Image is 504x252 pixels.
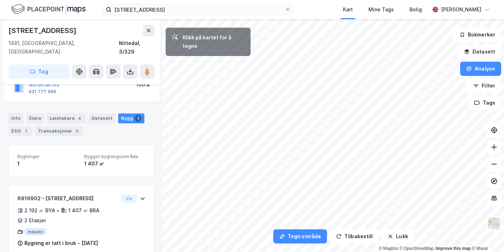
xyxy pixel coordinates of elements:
div: Nittedal, 3/329 [119,39,154,56]
div: Transaksjoner [35,126,84,136]
div: 5 [74,128,81,135]
iframe: Chat Widget [469,218,504,252]
div: Bolig [409,5,422,14]
img: logo.f888ab2527a4732fd821a326f86c7f29.svg [11,3,86,16]
input: Søk på adresse, matrikkel, gårdeiere, leietakere eller personer [111,4,285,15]
div: 100% [136,80,150,89]
div: [STREET_ADDRESS] [8,25,78,36]
span: Bygget bygningsområde [84,153,145,159]
div: Klikk på kartet for å tegne [183,33,245,50]
img: Z [487,217,501,230]
div: Eiere [26,113,44,123]
a: Improve this map [436,246,471,251]
div: Kontrollprogram for chat [469,218,504,252]
span: Bygninger [17,153,79,159]
div: 1 [22,128,29,135]
button: Lukk [382,229,414,243]
div: 4 [76,115,83,122]
div: 2 192 ㎡ BYA [24,206,55,215]
div: 1 [17,159,79,168]
div: [PERSON_NAME] [441,5,481,14]
div: Datasett [89,113,115,123]
div: 931 777 696 [29,89,56,95]
button: Tilbakestill [330,229,379,243]
div: • [57,208,59,213]
button: Tags [468,96,501,110]
div: Mine Tags [368,5,394,14]
button: Filter [467,79,501,93]
div: ESG [8,126,32,136]
button: Tegn område [273,229,327,243]
div: Info [8,113,23,123]
button: Vis [121,194,137,203]
div: 1 [134,115,142,122]
div: Bygg [118,113,144,123]
div: 2 Etasjer [24,216,46,225]
button: Datasett [458,45,501,59]
div: 6916902 - [STREET_ADDRESS] [17,194,118,203]
div: Kart [343,5,353,14]
div: Bygning er tatt i bruk - [DATE] [24,239,98,247]
div: 1 407 ㎡ BRA [68,206,99,215]
a: OpenStreetMap [400,246,434,251]
a: Mapbox [379,246,398,251]
div: 1481, [GEOGRAPHIC_DATA], [GEOGRAPHIC_DATA] [8,39,119,56]
button: Bokmerker [453,28,501,42]
button: Analyse [460,62,501,76]
button: Tag [8,65,69,79]
div: 1 407 ㎡ [84,159,145,168]
div: Leietakere [47,113,86,123]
